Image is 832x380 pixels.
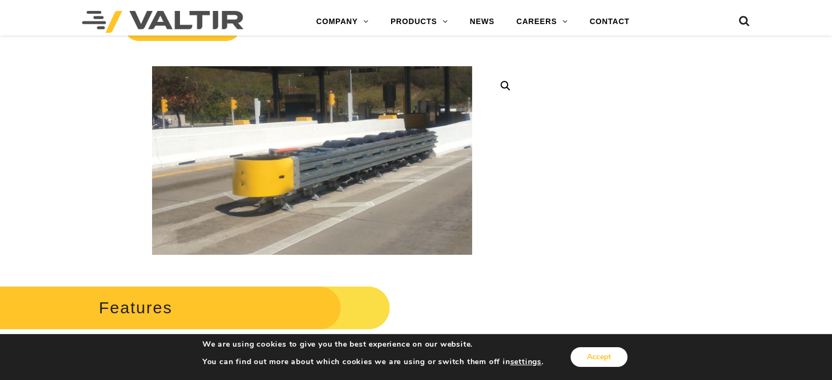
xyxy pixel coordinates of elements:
[202,357,544,367] p: You can find out more about which cookies we are using or switch them off in .
[510,357,541,367] button: settings
[380,11,459,33] a: PRODUCTS
[305,11,380,33] a: COMPANY
[579,11,641,33] a: CONTACT
[505,11,579,33] a: CAREERS
[459,11,505,33] a: NEWS
[571,347,627,367] button: Accept
[202,340,544,349] p: We are using cookies to give you the best experience on our website.
[82,11,243,33] img: Valtir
